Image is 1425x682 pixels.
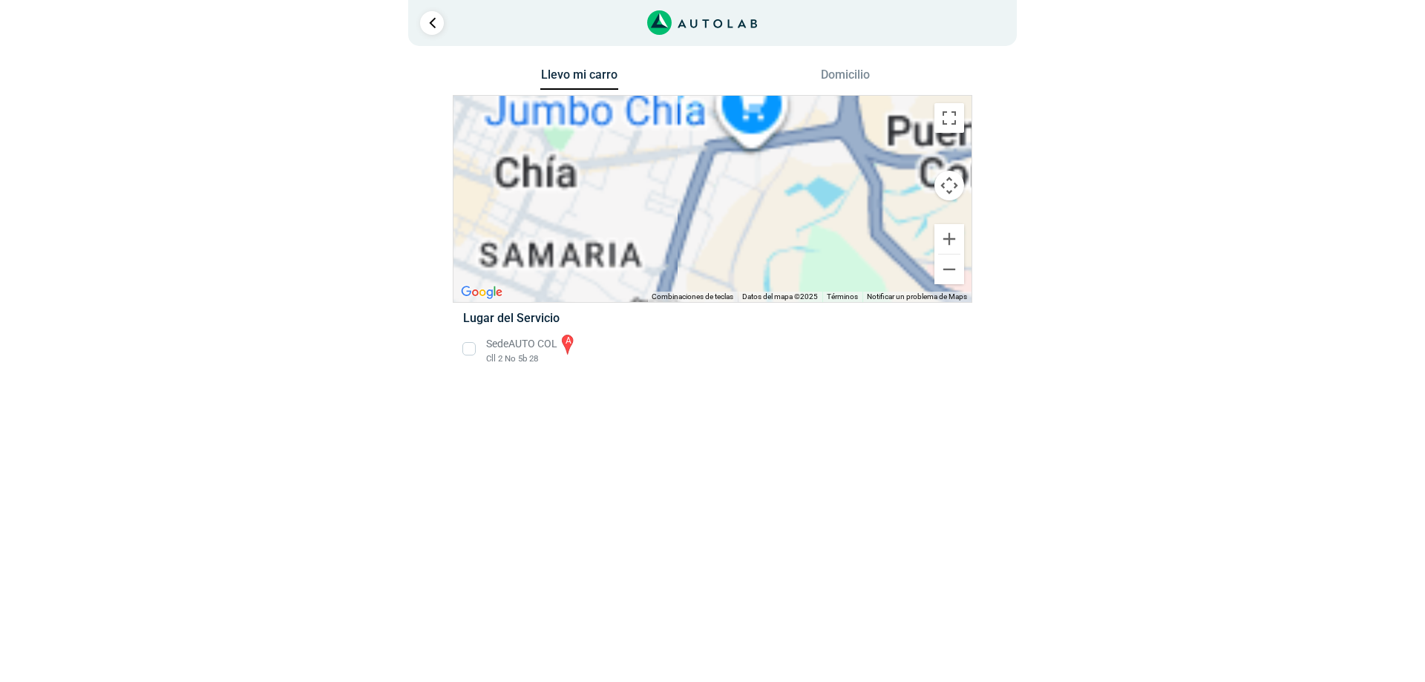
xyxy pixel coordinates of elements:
a: Términos (se abre en una nueva pestaña) [827,292,858,301]
a: Notificar un problema de Maps [867,292,967,301]
button: Cambiar a la vista en pantalla completa [934,103,964,133]
button: Llevo mi carro [540,68,618,91]
span: Datos del mapa ©2025 [742,292,818,301]
button: Controles de visualización del mapa [934,171,964,200]
button: Reducir [934,255,964,284]
a: Link al sitio de autolab [647,15,758,29]
h5: Lugar del Servicio [463,311,961,325]
a: Abre esta zona en Google Maps (se abre en una nueva ventana) [457,283,506,302]
button: Combinaciones de teclas [652,292,733,302]
button: Ampliar [934,224,964,254]
img: Google [457,283,506,302]
button: Domicilio [807,68,885,89]
a: Ir al paso anterior [420,11,444,35]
